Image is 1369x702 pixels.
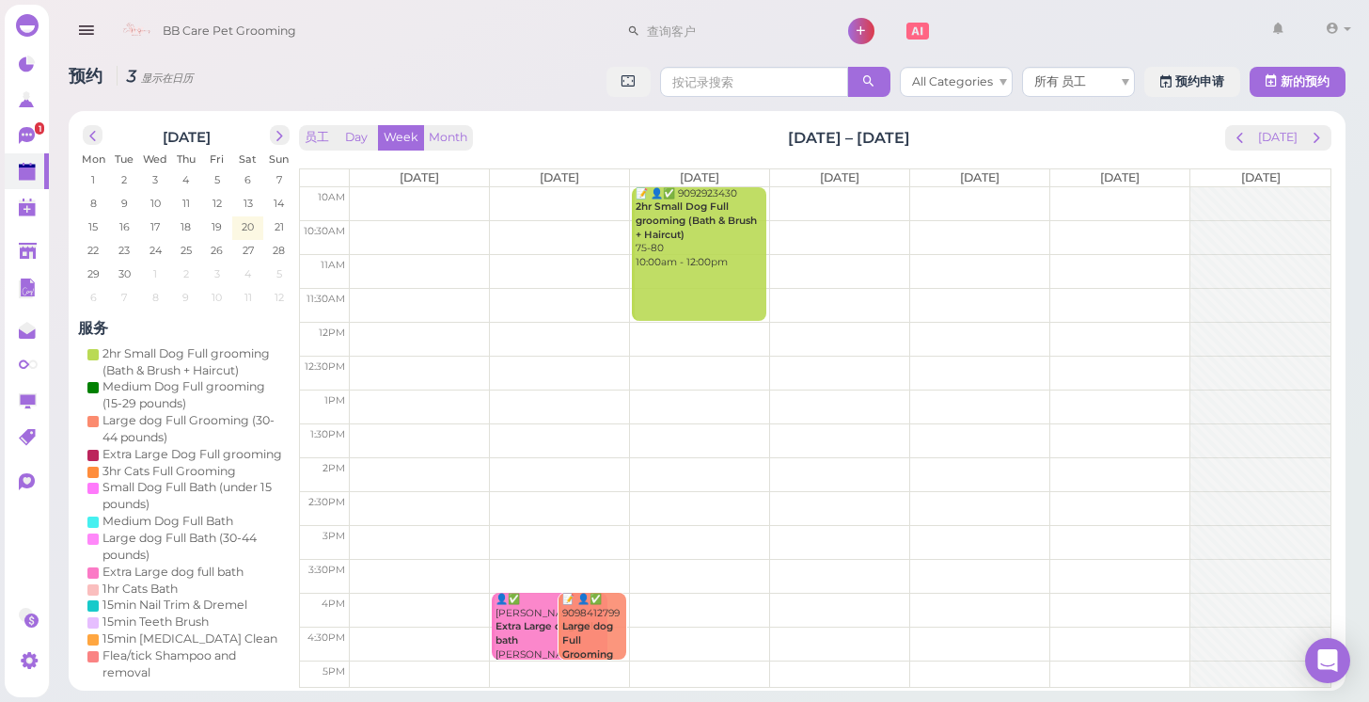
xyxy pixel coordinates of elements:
span: 10 [149,195,163,212]
span: 14 [272,195,286,212]
span: Sat [239,152,257,166]
span: 22 [86,242,101,259]
span: 3 [212,265,222,282]
div: Open Intercom Messenger [1305,638,1350,683]
div: Flea/tick Shampoo and removal [102,647,285,681]
span: 3 [150,171,160,188]
div: Large dog Full Grooming (30-44 pounds) [102,412,285,446]
a: 预约申请 [1144,67,1240,97]
b: Large dog Full Grooming (30-44 pounds) [562,620,613,688]
span: 2:30pm [308,496,345,508]
span: 20 [240,218,256,235]
div: 👤✅ [PERSON_NAME] [PERSON_NAME] 4:00pm [495,593,606,676]
span: 27 [241,242,256,259]
div: Extra Large Dog Full grooming [102,446,282,463]
span: 所有 员工 [1034,74,1086,88]
button: next [270,125,290,145]
span: [DATE] [680,170,719,184]
span: 1pm [324,394,345,407]
span: 30 [117,265,133,282]
button: next [1302,125,1331,151]
input: 查询客户 [640,16,823,46]
span: 2pm [323,462,345,474]
div: Large dog Full Bath (30-44 pounds) [102,530,285,564]
span: 12pm [319,327,345,339]
span: Mon [82,152,105,166]
span: [DATE] [540,170,579,184]
span: 16 [118,218,132,235]
small: 显示在日历 [141,72,193,85]
span: Tue [115,152,134,166]
span: 28 [271,242,287,259]
i: 3 [117,66,193,86]
span: 6 [88,289,99,306]
div: 1hr Cats Bath [102,581,178,598]
div: 📝 👤✅ 9092923430 75-80 10:00am - 12:00pm [635,187,765,270]
span: [DATE] [1241,170,1281,184]
span: 23 [117,242,132,259]
span: Wed [143,152,167,166]
span: BB Care Pet Grooming [163,5,296,57]
span: 10 [210,289,224,306]
span: 2 [119,171,129,188]
div: 15min Nail Trim & Dremel [102,597,247,614]
h2: [DATE] – [DATE] [788,127,910,149]
button: 员工 [299,125,335,151]
button: 新的预约 [1250,67,1345,97]
div: 3hr Cats Full Grooming [102,463,236,480]
span: 4 [181,171,191,188]
span: 4pm [322,598,345,610]
span: 17 [149,218,162,235]
div: 15min [MEDICAL_DATA] Clean [102,630,277,647]
span: 11 [181,195,192,212]
span: 7 [275,171,284,188]
span: 1:30pm [310,428,345,440]
input: 按记录搜索 [660,67,848,97]
button: Day [334,125,379,151]
span: 9 [181,289,191,306]
span: 29 [86,265,102,282]
span: 3pm [323,530,345,542]
span: 5pm [323,665,345,678]
span: 15 [87,218,100,235]
span: 9 [119,195,130,212]
button: [DATE] [1252,125,1303,151]
span: 5 [212,171,222,188]
span: 1 [151,265,159,282]
button: Week [378,125,424,151]
div: Medium Dog Full grooming (15-29 pounds) [102,378,285,412]
span: 21 [273,218,286,235]
span: 预约 [69,66,107,86]
span: 新的预约 [1281,74,1330,88]
div: 2hr Small Dog Full grooming (Bath & Brush + Haircut) [102,345,285,379]
span: 18 [179,218,193,235]
span: 13 [242,195,255,212]
span: [DATE] [400,170,439,184]
span: [DATE] [820,170,859,184]
span: 10am [318,191,345,203]
span: 25 [179,242,194,259]
span: [DATE] [1100,170,1140,184]
span: Thu [177,152,196,166]
h2: [DATE] [163,125,211,146]
span: Sun [269,152,289,166]
span: All Categories [912,74,993,88]
div: Small Dog Full Bath (under 15 pounds) [102,479,285,513]
button: prev [1225,125,1254,151]
span: [DATE] [960,170,999,184]
span: 8 [88,195,99,212]
span: 4:30pm [307,631,345,644]
button: Month [423,125,473,151]
span: 2 [181,265,191,282]
button: prev [83,125,102,145]
span: 11 [243,289,254,306]
h4: 服务 [78,319,294,337]
a: 1 [5,118,49,153]
div: 15min Teeth Brush [102,614,209,630]
span: 19 [210,218,224,235]
span: 10:30am [304,225,345,237]
span: 3:30pm [308,564,345,576]
span: 8 [150,289,161,306]
span: 1 [89,171,97,188]
span: Fri [210,152,224,166]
